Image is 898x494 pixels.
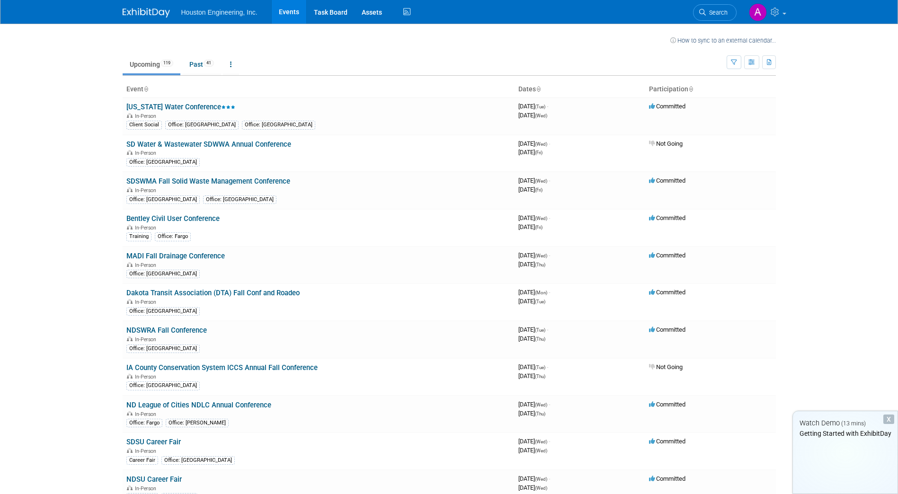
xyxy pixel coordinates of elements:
[126,475,182,484] a: NDSU Career Fair
[135,187,159,194] span: In-Person
[135,225,159,231] span: In-Person
[535,327,545,333] span: (Tue)
[135,485,159,492] span: In-Person
[535,253,547,258] span: (Wed)
[518,298,545,305] span: [DATE]
[155,232,191,241] div: Office: Fargo
[645,81,776,97] th: Participation
[127,485,133,490] img: In-Person Event
[841,420,866,427] span: (13 mins)
[649,103,685,110] span: Committed
[535,113,547,118] span: (Wed)
[549,438,550,445] span: -
[518,103,548,110] span: [DATE]
[649,289,685,296] span: Committed
[535,141,547,147] span: (Wed)
[535,262,545,267] span: (Thu)
[549,252,550,259] span: -
[536,85,541,93] a: Sort by Start Date
[126,456,158,465] div: Career Fair
[649,401,685,408] span: Committed
[549,401,550,408] span: -
[127,150,133,155] img: In-Person Event
[649,475,685,482] span: Committed
[518,149,542,156] span: [DATE]
[135,374,159,380] span: In-Person
[518,363,548,370] span: [DATE]
[515,81,645,97] th: Dates
[135,336,159,343] span: In-Person
[126,438,181,446] a: SDSU Career Fair
[126,140,291,149] a: SD Water & Wastewater SDWWA Annual Conference
[518,252,550,259] span: [DATE]
[535,485,547,491] span: (Wed)
[549,140,550,147] span: -
[535,402,547,407] span: (Wed)
[535,290,547,295] span: (Mon)
[127,411,133,416] img: In-Person Event
[535,448,547,453] span: (Wed)
[127,448,133,453] img: In-Person Event
[123,81,515,97] th: Event
[135,262,159,268] span: In-Person
[126,214,220,223] a: Bentley Civil User Conference
[535,104,545,109] span: (Tue)
[204,60,214,67] span: 41
[518,112,547,119] span: [DATE]
[649,252,685,259] span: Committed
[518,475,550,482] span: [DATE]
[135,299,159,305] span: In-Person
[518,261,545,268] span: [DATE]
[535,374,545,379] span: (Thu)
[242,121,315,129] div: Office: [GEOGRAPHIC_DATA]
[126,363,318,372] a: IA County Conservation System ICCS Annual Fall Conference
[688,85,693,93] a: Sort by Participation Type
[127,262,133,267] img: In-Person Event
[203,195,276,204] div: Office: [GEOGRAPHIC_DATA]
[123,55,180,73] a: Upcoming119
[126,419,162,427] div: Office: Fargo
[549,214,550,221] span: -
[123,8,170,18] img: ExhibitDay
[535,299,545,304] span: (Tue)
[518,484,547,491] span: [DATE]
[649,140,683,147] span: Not Going
[126,158,200,167] div: Office: [GEOGRAPHIC_DATA]
[518,186,542,193] span: [DATE]
[535,225,542,230] span: (Fri)
[547,363,548,370] span: -
[127,336,133,341] img: In-Person Event
[535,150,542,155] span: (Fri)
[135,113,159,119] span: In-Person
[127,113,133,118] img: In-Person Event
[535,476,547,482] span: (Wed)
[135,411,159,417] span: In-Person
[165,121,239,129] div: Office: [GEOGRAPHIC_DATA]
[126,401,271,409] a: ND League of Cities NDLC Annual Conference
[535,439,547,444] span: (Wed)
[518,177,550,184] span: [DATE]
[649,326,685,333] span: Committed
[749,3,767,21] img: Alyssa Trosen
[518,401,550,408] span: [DATE]
[535,216,547,221] span: (Wed)
[883,415,894,424] div: Dismiss
[127,187,133,192] img: In-Person Event
[670,37,776,44] a: How to sync to an external calendar...
[535,336,545,342] span: (Thu)
[518,335,545,342] span: [DATE]
[547,103,548,110] span: -
[127,225,133,229] img: In-Person Event
[126,195,200,204] div: Office: [GEOGRAPHIC_DATA]
[549,475,550,482] span: -
[649,214,685,221] span: Committed
[181,9,258,16] span: Houston Engineering, Inc.
[518,438,550,445] span: [DATE]
[649,177,685,184] span: Committed
[518,326,548,333] span: [DATE]
[127,374,133,379] img: In-Person Event
[126,121,162,129] div: Client Social
[126,344,200,353] div: Office: [GEOGRAPHIC_DATA]
[518,223,542,230] span: [DATE]
[706,9,728,16] span: Search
